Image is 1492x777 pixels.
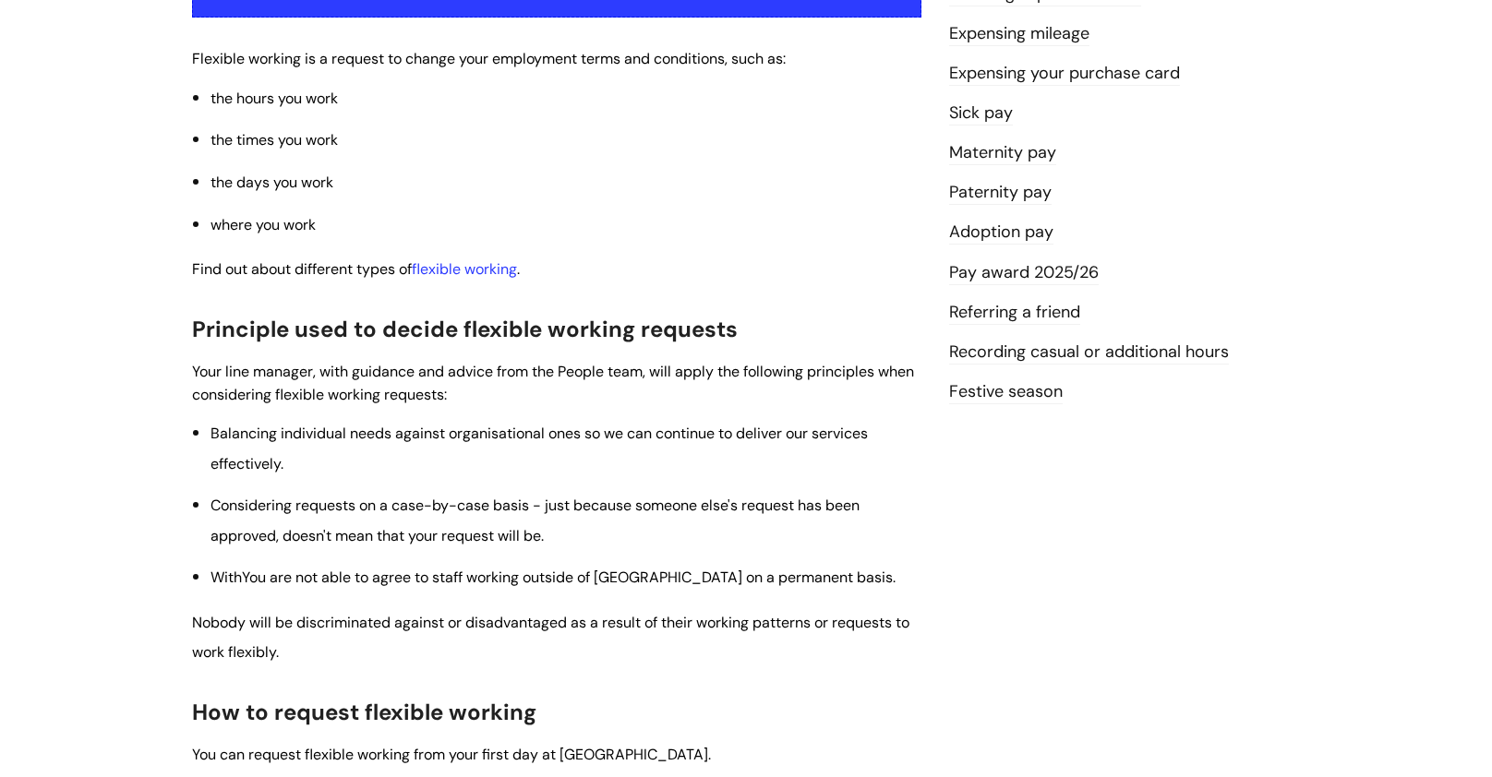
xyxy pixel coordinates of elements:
[412,259,517,279] a: flexible working
[192,315,738,343] span: Principle used to decide flexible working requests
[949,341,1229,365] a: Recording casual or additional hours
[211,89,338,108] span: the hours you work
[192,362,914,404] span: Your line manager, with guidance and advice from the People team, will apply the following princi...
[949,141,1056,165] a: Maternity pay
[211,130,338,149] span: the times you work
[192,613,909,662] span: Nobody will be discriminated against or disadvantaged as a result of their working patterns or re...
[211,173,333,192] span: the days you work
[211,424,868,472] span: Balancing individual needs against organisational ones so we can continue to deliver our services...
[949,261,1099,285] a: Pay award 2025/26
[192,49,786,68] span: Flexible working is a request to change your employment terms and conditions, such as:
[211,496,860,544] span: Considering requests on a case-by-case basis - just because someone else's request has been appro...
[949,62,1180,86] a: Expensing your purchase card
[949,102,1013,126] a: Sick pay
[211,215,316,234] span: where you work
[211,568,896,587] span: WithYou are not able to agree to staff working outside of [GEOGRAPHIC_DATA] on a permanent basis.
[949,181,1052,205] a: Paternity pay
[949,221,1053,245] a: Adoption pay
[192,745,711,764] span: You can request flexible working from your first day at [GEOGRAPHIC_DATA].
[192,259,520,279] span: Find out about different types of .
[949,301,1080,325] a: Referring a friend
[949,22,1089,46] a: Expensing mileage
[949,380,1063,404] a: Festive season
[192,698,536,726] span: How to request flexible working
